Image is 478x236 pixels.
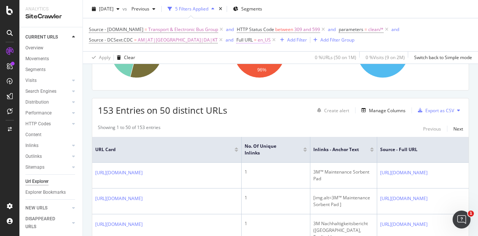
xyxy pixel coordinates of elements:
span: clean/* [368,24,384,35]
div: Manage Columns [369,107,406,114]
div: Performance [25,109,52,117]
div: 1 [245,220,307,227]
div: Add Filter Group [320,37,354,43]
button: and [226,36,233,43]
a: DISAPPEARED URLS [25,215,70,231]
button: 5 Filters Applied [165,3,217,15]
div: Search Engines [25,88,56,95]
div: Segments [25,66,46,74]
span: Transport & Electronic Bus Group [148,24,218,35]
a: HTTP Codes [25,120,70,128]
div: A chart. [344,19,461,85]
div: Analytics [25,6,77,12]
span: 309 and 599 [294,24,320,35]
div: 1 [245,194,307,201]
span: Full URL [236,37,253,43]
div: CURRENT URLS [25,33,58,41]
div: 3M™ Maintenance Sorbent Pad [313,169,374,182]
span: 2025 Aug. 10th [99,6,114,12]
span: = [254,37,257,43]
a: Search Engines [25,88,70,95]
span: 153 Entries on 50 distinct URLs [98,104,227,116]
a: Segments [25,66,77,74]
span: = [364,26,367,33]
div: Next [453,126,463,132]
div: 1 [245,169,307,175]
a: Content [25,131,77,139]
div: SiteCrawler [25,12,77,21]
a: Performance [25,109,70,117]
span: URL Card [95,146,233,153]
div: and [391,26,399,33]
div: times [217,5,224,13]
div: Overview [25,44,43,52]
div: Sitemaps [25,163,44,171]
a: CURRENT URLS [25,33,70,41]
a: [URL][DOMAIN_NAME] [380,169,428,177]
span: No. of Unique Inlinks [245,143,292,156]
div: Outlinks [25,153,42,160]
a: Explorer Bookmarks [25,189,77,196]
button: and [328,26,336,33]
div: Showing 1 to 50 of 153 entries [98,124,161,133]
div: and [226,26,234,33]
div: HTTP Codes [25,120,51,128]
div: Inlinks [25,142,38,150]
a: [URL][DOMAIN_NAME] [95,169,143,177]
div: and [226,37,233,43]
span: Source - DCSext.CDC [89,37,133,43]
a: [URL][DOMAIN_NAME] [380,195,428,202]
button: and [391,26,399,33]
div: DISAPPEARED URLS [25,215,63,231]
div: Add Filter [287,37,307,43]
div: 5 Filters Applied [175,6,208,12]
a: [URL][DOMAIN_NAME] [95,195,143,202]
button: Manage Columns [358,106,406,115]
span: 1 [468,211,474,217]
div: and [328,26,336,33]
div: Switch back to Simple mode [414,54,472,61]
span: Segments [241,6,262,12]
span: HTTP Status Code [237,26,274,33]
div: Create alert [324,107,349,114]
button: Create alert [314,104,349,116]
button: Add Filter Group [310,36,354,45]
span: vs [122,6,128,12]
button: Previous [423,124,441,133]
a: Visits [25,77,70,85]
button: [DATE] [89,3,122,15]
div: Clear [124,54,135,61]
span: Previous [128,6,149,12]
text: 96% [257,67,266,73]
a: Distribution [25,98,70,106]
a: [URL][DOMAIN_NAME] [95,221,143,228]
a: NEW URLS [25,204,70,212]
a: Outlinks [25,153,70,160]
div: NEW URLS [25,204,47,212]
span: en_US [258,35,271,45]
a: Sitemaps [25,163,70,171]
button: Apply [89,52,111,64]
a: Movements [25,55,77,63]
button: Next [453,124,463,133]
button: Segments [230,3,265,15]
div: Distribution [25,98,49,106]
div: Visits [25,77,37,85]
div: Url Explorer [25,178,49,186]
div: A chart. [98,19,215,85]
div: Movements [25,55,49,63]
div: Content [25,131,41,139]
a: [URL][DOMAIN_NAME] [380,221,428,228]
span: = [134,37,137,43]
a: Overview [25,44,77,52]
button: and [226,26,234,33]
button: Clear [114,52,135,64]
div: A chart. [221,19,338,85]
button: Export as CSV [415,104,454,116]
button: Previous [128,3,158,15]
a: Inlinks [25,142,70,150]
a: Url Explorer [25,178,77,186]
div: 0 % Visits ( 9 on 2M ) [366,54,405,61]
span: AM|AT|[GEOGRAPHIC_DATA]|DA|KT [138,35,218,45]
div: Export as CSV [425,107,454,114]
